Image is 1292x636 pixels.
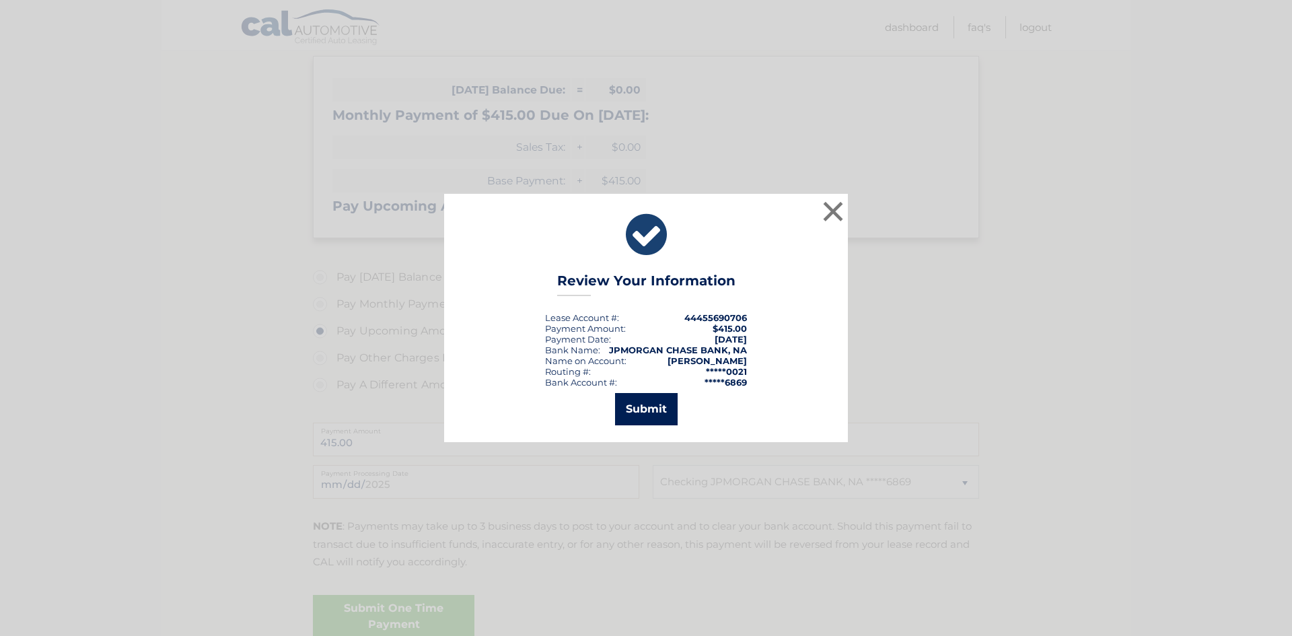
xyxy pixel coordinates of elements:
[715,334,747,345] span: [DATE]
[684,312,747,323] strong: 44455690706
[545,345,600,355] div: Bank Name:
[545,334,609,345] span: Payment Date
[820,198,847,225] button: ×
[615,393,678,425] button: Submit
[668,355,747,366] strong: [PERSON_NAME]
[545,312,619,323] div: Lease Account #:
[713,323,747,334] span: $415.00
[545,377,617,388] div: Bank Account #:
[545,323,626,334] div: Payment Amount:
[609,345,747,355] strong: JPMORGAN CHASE BANK, NA
[545,334,611,345] div: :
[557,273,735,296] h3: Review Your Information
[545,366,591,377] div: Routing #:
[545,355,626,366] div: Name on Account:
